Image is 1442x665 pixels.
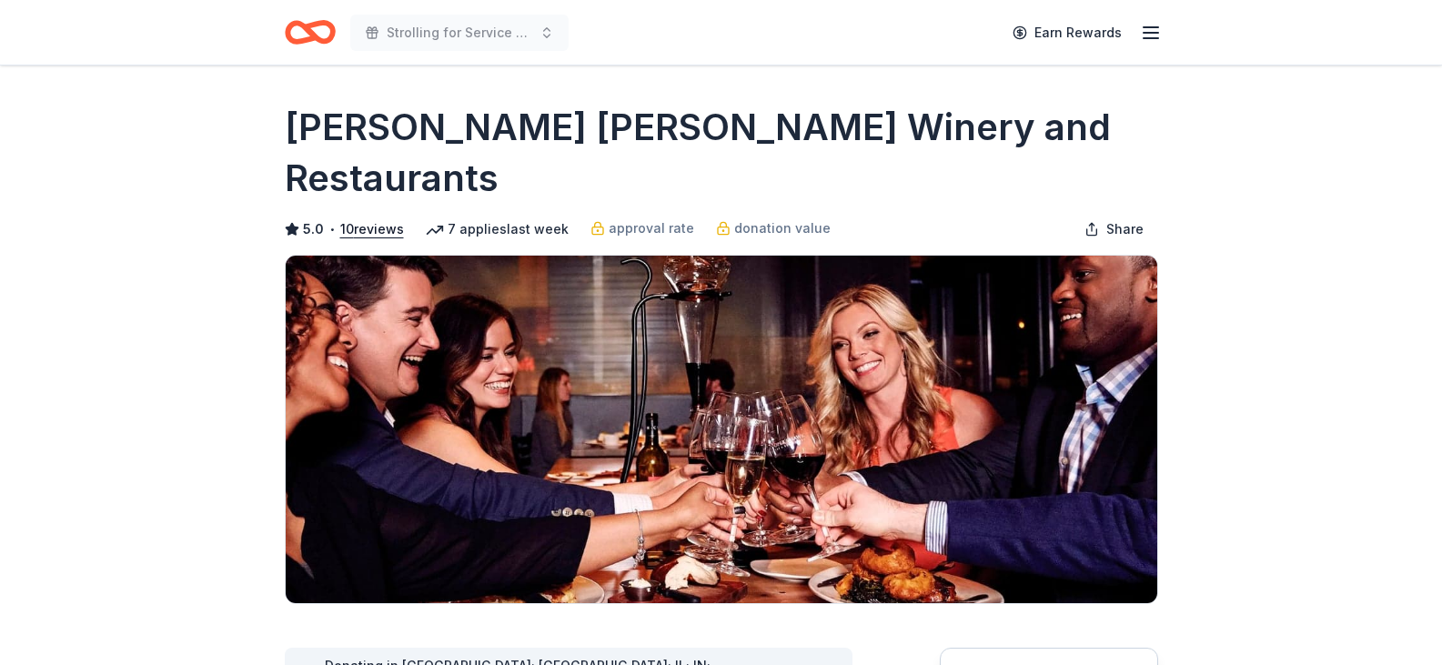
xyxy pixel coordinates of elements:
[340,218,404,240] button: 10reviews
[426,218,569,240] div: 7 applies last week
[716,217,831,239] a: donation value
[285,11,336,54] a: Home
[303,218,324,240] span: 5.0
[1002,16,1133,49] a: Earn Rewards
[350,15,569,51] button: Strolling for Service Dogs
[734,217,831,239] span: donation value
[1106,218,1144,240] span: Share
[328,222,335,237] span: •
[387,22,532,44] span: Strolling for Service Dogs
[1070,211,1158,247] button: Share
[609,217,694,239] span: approval rate
[590,217,694,239] a: approval rate
[286,256,1157,603] img: Image for Cooper's Hawk Winery and Restaurants
[285,102,1158,204] h1: [PERSON_NAME] [PERSON_NAME] Winery and Restaurants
